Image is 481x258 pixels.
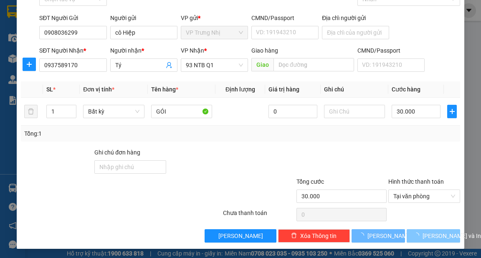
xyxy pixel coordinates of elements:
span: Định lượng [225,86,255,93]
span: delete [291,233,297,239]
th: Ghi chú [321,81,389,98]
span: Giao [251,58,273,71]
div: Người nhận [110,46,177,55]
input: Ghi Chú [324,105,385,118]
span: 93 NTB Q1 [186,59,243,71]
span: loading [413,233,423,238]
div: CMND/Passport [357,46,425,55]
span: [PERSON_NAME] [218,231,263,240]
span: Xóa Thông tin [300,231,337,240]
input: Địa chỉ của người gửi [322,26,389,39]
span: Tổng cước [296,178,324,185]
span: Giao hàng [251,47,278,54]
div: Địa chỉ người gửi [322,13,389,23]
input: Ghi chú đơn hàng [94,160,166,174]
span: Tại văn phòng [393,190,455,202]
span: Bất kỳ [88,105,139,118]
button: [PERSON_NAME] [205,229,276,243]
div: SĐT Người Gửi [39,13,106,23]
div: Người gửi [110,13,177,23]
input: Dọc đường [273,58,354,71]
span: Cước hàng [392,86,420,93]
span: VP Trưng Nhị [186,26,243,39]
span: plus [23,61,35,68]
span: Đơn vị tính [83,86,114,93]
span: Giá trị hàng [268,86,299,93]
button: plus [23,58,36,71]
div: Chưa thanh toán [222,208,296,223]
div: VP gửi [181,13,248,23]
label: Hình thức thanh toán [388,178,444,185]
span: SL [46,86,53,93]
button: plus [447,105,456,118]
button: delete [24,105,38,118]
div: Tổng: 1 [24,129,186,138]
label: Ghi chú đơn hàng [94,149,140,156]
span: VP Nhận [181,47,204,54]
span: [PERSON_NAME] và In [423,231,481,240]
span: loading [358,233,367,238]
span: user-add [166,62,172,68]
span: plus [448,108,456,115]
input: 0 [268,105,317,118]
button: [PERSON_NAME] và In [407,229,460,243]
span: Tên hàng [151,86,178,93]
span: [PERSON_NAME] [367,231,412,240]
div: SĐT Người Nhận [39,46,106,55]
input: VD: Bàn, Ghế [151,105,213,118]
button: [PERSON_NAME] [352,229,405,243]
div: CMND/Passport [251,13,319,23]
button: deleteXóa Thông tin [278,229,350,243]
